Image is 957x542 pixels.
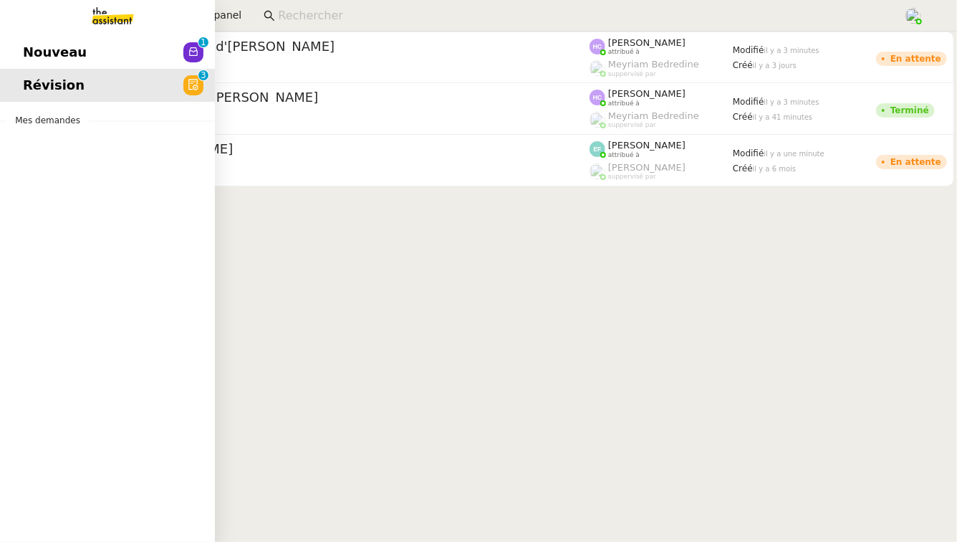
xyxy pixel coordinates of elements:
[201,70,206,83] p: 3
[590,60,605,76] img: users%2FaellJyylmXSg4jqeVbanehhyYJm1%2Favatar%2Fprofile-pic%20(4).png
[608,37,686,48] span: [PERSON_NAME]
[764,47,819,54] span: il y a 3 minutes
[590,110,733,129] app-user-label: suppervisé par
[590,37,733,56] app-user-label: attribué à
[198,37,208,47] nz-badge-sup: 1
[608,121,656,129] span: suppervisé par
[590,59,733,77] app-user-label: suppervisé par
[74,143,590,156] span: Dossier [PERSON_NAME]
[608,70,656,78] span: suppervisé par
[74,91,590,104] span: Transférez l'email de [PERSON_NAME]
[590,140,733,158] app-user-label: attribué à
[753,113,813,121] span: il y a 41 minutes
[733,163,753,173] span: Créé
[590,39,605,54] img: svg
[733,112,753,122] span: Créé
[74,40,590,53] span: Traiter la candidature d'[PERSON_NAME]
[733,148,764,158] span: Modifié
[764,98,819,106] span: il y a 3 minutes
[905,8,921,24] img: users%2FPPrFYTsEAUgQy5cK5MCpqKbOX8K2%2Favatar%2FCapture%20d%E2%80%99e%CC%81cran%202023-06-05%20a%...
[753,62,797,70] span: il y a 3 jours
[890,158,941,166] div: En attente
[608,59,699,70] span: Meyriam Bedredine
[608,110,699,121] span: Meyriam Bedredine
[6,113,89,128] span: Mes demandes
[608,100,640,108] span: attribué à
[198,70,208,80] nz-badge-sup: 3
[608,162,686,173] span: [PERSON_NAME]
[23,42,87,63] span: Nouveau
[590,163,605,179] img: users%2FyQfMwtYgTqhRP2YHWHmG2s2LYaD3%2Favatar%2Fprofile-pic.png
[590,88,733,107] app-user-label: attribué à
[201,37,206,50] p: 1
[590,112,605,128] img: users%2FaellJyylmXSg4jqeVbanehhyYJm1%2Favatar%2Fprofile-pic%20(4).png
[74,58,590,77] app-user-detailed-label: client
[608,140,686,151] span: [PERSON_NAME]
[590,162,733,181] app-user-label: suppervisé par
[74,161,590,180] app-user-detailed-label: client
[608,173,656,181] span: suppervisé par
[608,48,640,56] span: attribué à
[74,110,590,128] app-user-detailed-label: client
[753,165,797,173] span: il y a 6 mois
[764,150,824,158] span: il y a une minute
[278,6,889,26] input: Rechercher
[590,90,605,105] img: svg
[608,151,640,159] span: attribué à
[890,54,941,63] div: En attente
[733,45,764,55] span: Modifié
[890,106,929,115] div: Terminé
[733,97,764,107] span: Modifié
[590,141,605,157] img: svg
[23,75,85,96] span: Révision
[608,88,686,99] span: [PERSON_NAME]
[733,60,753,70] span: Créé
